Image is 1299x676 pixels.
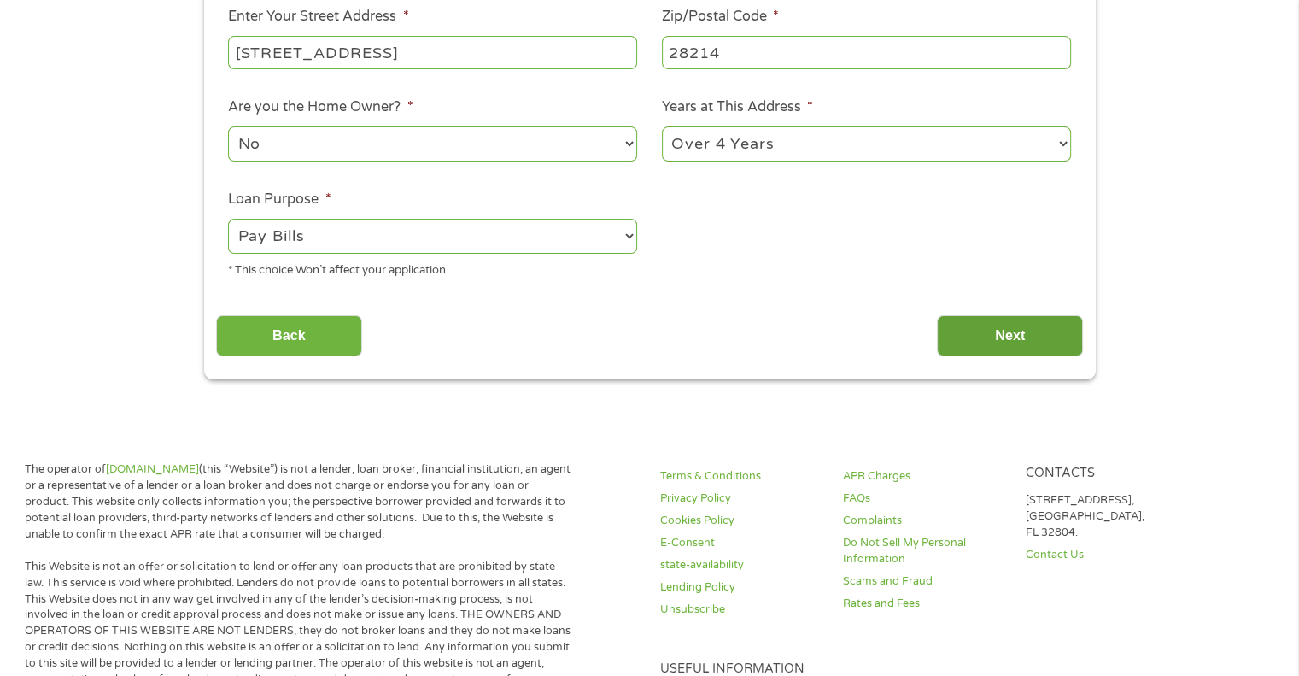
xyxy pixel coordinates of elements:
[843,513,1005,529] a: Complaints
[660,513,822,529] a: Cookies Policy
[660,468,822,485] a: Terms & Conditions
[1025,466,1187,482] h4: Contacts
[228,191,331,209] label: Loan Purpose
[843,468,1005,485] a: APR Charges
[216,315,362,357] input: Back
[660,602,822,618] a: Unsubscribe
[660,491,822,507] a: Privacy Policy
[843,596,1005,612] a: Rates and Fees
[106,462,199,476] a: [DOMAIN_NAME]
[660,579,822,596] a: Lending Policy
[25,461,573,542] p: The operator of (this “Website”) is not a lender, loan broker, financial institution, an agent or...
[1025,547,1187,563] a: Contact Us
[843,535,1005,567] a: Do Not Sell My Personal Information
[660,535,822,551] a: E-Consent
[1025,492,1187,541] p: [STREET_ADDRESS], [GEOGRAPHIC_DATA], FL 32804.
[660,557,822,573] a: state-availability
[228,8,408,26] label: Enter Your Street Address
[228,98,413,116] label: Are you the Home Owner?
[843,491,1005,507] a: FAQs
[937,315,1083,357] input: Next
[662,98,813,116] label: Years at This Address
[662,8,779,26] label: Zip/Postal Code
[843,573,1005,590] a: Scams and Fraud
[228,256,637,279] div: * This choice Won’t affect your application
[228,36,637,68] input: 1 Main Street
